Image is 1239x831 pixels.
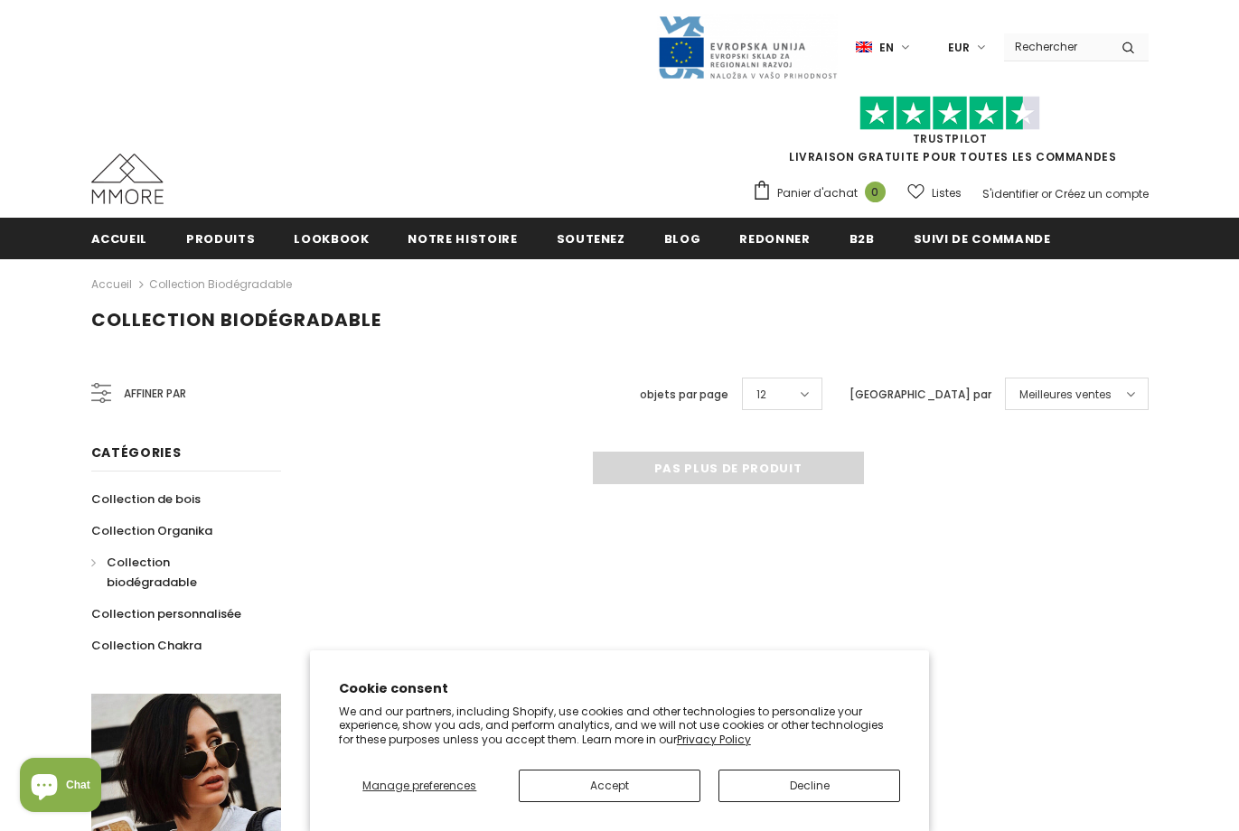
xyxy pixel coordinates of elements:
[186,218,255,258] a: Produits
[865,182,886,202] span: 0
[91,307,381,332] span: Collection biodégradable
[913,131,988,146] a: TrustPilot
[91,630,202,661] a: Collection Chakra
[186,230,255,247] span: Produits
[91,274,132,295] a: Accueil
[557,230,625,247] span: soutenez
[91,154,164,204] img: Cas MMORE
[677,732,751,747] a: Privacy Policy
[408,230,517,247] span: Notre histoire
[1041,186,1052,201] span: or
[752,104,1149,164] span: LIVRAISON GRATUITE POUR TOUTES LES COMMANDES
[124,384,186,404] span: Affiner par
[149,276,292,292] a: Collection biodégradable
[664,218,701,258] a: Blog
[294,230,369,247] span: Lookbook
[91,483,201,515] a: Collection de bois
[914,230,1051,247] span: Suivi de commande
[718,770,900,802] button: Decline
[91,218,148,258] a: Accueil
[739,230,810,247] span: Redonner
[756,386,766,404] span: 12
[91,522,212,539] span: Collection Organika
[856,40,872,55] img: i-lang-1.png
[879,39,894,57] span: en
[777,184,858,202] span: Panier d'achat
[982,186,1038,201] a: S'identifier
[1004,33,1108,60] input: Search Site
[408,218,517,258] a: Notre histoire
[107,554,197,591] span: Collection biodégradable
[849,386,991,404] label: [GEOGRAPHIC_DATA] par
[91,605,241,622] span: Collection personnalisée
[907,177,962,209] a: Listes
[1055,186,1149,201] a: Créez un compte
[752,180,895,207] a: Panier d'achat 0
[339,679,901,698] h2: Cookie consent
[91,444,182,462] span: Catégories
[849,218,875,258] a: B2B
[91,230,148,247] span: Accueil
[339,770,501,802] button: Manage preferences
[948,39,970,57] span: EUR
[859,96,1040,131] img: Faites confiance aux étoiles pilotes
[657,14,838,80] img: Javni Razpis
[91,515,212,546] a: Collection Organika
[664,230,701,247] span: Blog
[849,230,875,247] span: B2B
[91,490,201,508] span: Collection de bois
[91,637,202,654] span: Collection Chakra
[557,218,625,258] a: soutenez
[14,758,107,817] inbox-online-store-chat: Shopify online store chat
[91,598,241,630] a: Collection personnalisée
[294,218,369,258] a: Lookbook
[519,770,700,802] button: Accept
[914,218,1051,258] a: Suivi de commande
[1019,386,1112,404] span: Meilleures ventes
[932,184,962,202] span: Listes
[657,39,838,54] a: Javni Razpis
[739,218,810,258] a: Redonner
[362,778,476,793] span: Manage preferences
[339,705,901,747] p: We and our partners, including Shopify, use cookies and other technologies to personalize your ex...
[640,386,728,404] label: objets par page
[91,546,261,598] a: Collection biodégradable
